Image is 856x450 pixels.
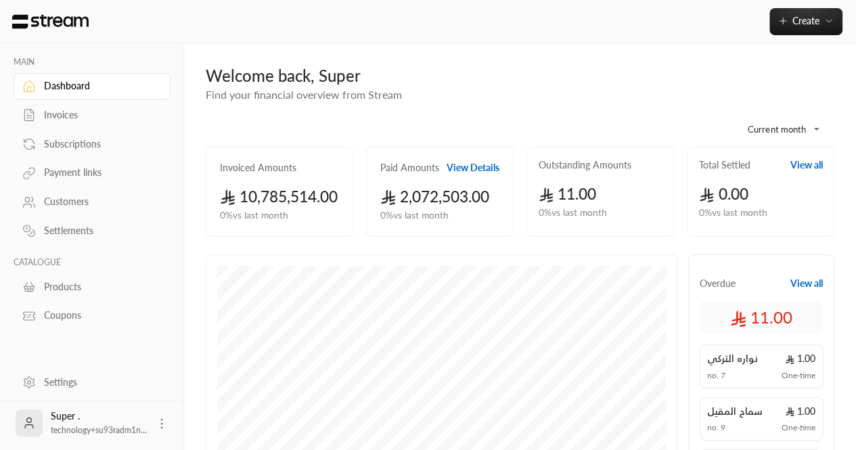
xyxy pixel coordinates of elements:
a: Customers [14,189,171,215]
span: Find your financial overview from Stream [206,88,402,101]
a: Products [14,273,171,300]
span: One-time [782,370,815,381]
button: View all [790,158,823,172]
span: 0 % vs last month [380,208,449,223]
img: Logo [11,14,90,29]
div: Super . [51,409,147,436]
h2: Invoiced Amounts [220,161,296,175]
span: Overdue [700,277,736,290]
span: 0 % vs last month [699,206,767,220]
a: Subscriptions [14,131,171,157]
span: 0 % vs last month [539,206,607,220]
span: 0 % vs last month [220,208,288,223]
span: 0.00 [699,185,748,203]
span: 1.00 [785,405,815,418]
a: Settlements [14,218,171,244]
span: One-time [782,422,815,433]
span: 10,785,514.00 [220,187,338,206]
button: View Details [447,161,499,175]
a: Payment links [14,160,171,186]
h2: Outstanding Amounts [539,158,631,172]
a: Dashboard [14,73,171,99]
div: Settlements [44,224,154,238]
div: Current month [726,112,828,147]
div: Invoices [44,108,154,122]
a: Coupons [14,302,171,329]
span: نواره التركي [707,352,758,365]
span: 1.00 [785,352,815,365]
span: technology+su93radm1n... [51,425,147,435]
div: Settings [44,376,154,389]
span: 11.00 [539,185,597,203]
a: Invoices [14,102,171,129]
div: Subscriptions [44,137,154,151]
span: no. 9 [707,422,725,433]
span: Create [792,15,819,26]
span: no. 7 [707,370,725,381]
h2: Paid Amounts [380,161,439,175]
p: CATALOGUE [14,257,171,268]
div: Payment links [44,166,154,179]
a: Settings [14,369,171,395]
button: View all [790,277,823,290]
p: MAIN [14,57,171,68]
span: 11.00 [730,307,792,328]
span: سماح المقيل [707,405,763,418]
div: Customers [44,195,154,208]
h2: Total Settled [699,158,750,172]
div: Dashboard [44,79,154,93]
div: Welcome back, Super [206,65,834,87]
div: Products [44,280,154,294]
span: 2,072,503.00 [380,187,489,206]
div: Coupons [44,309,154,322]
button: Create [769,8,842,35]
